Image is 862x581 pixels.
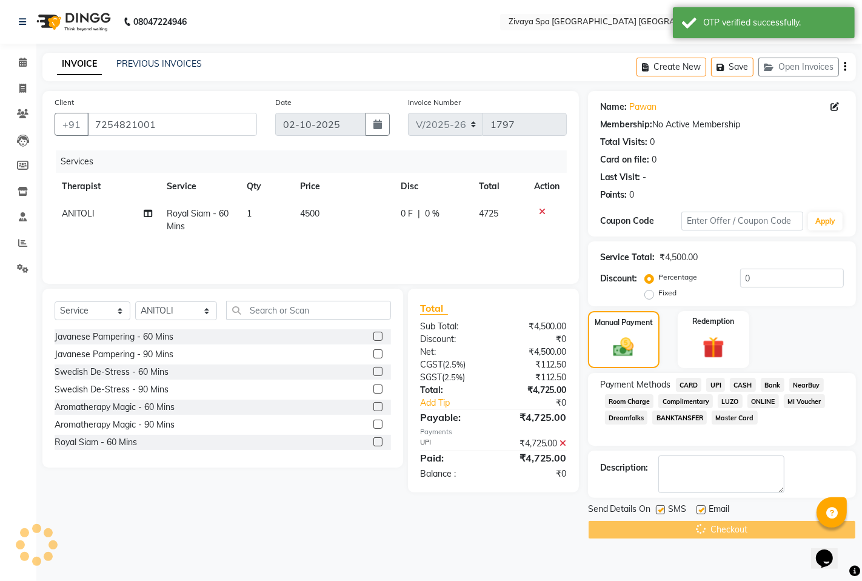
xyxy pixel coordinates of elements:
div: Coupon Code [600,215,681,227]
div: Balance : [411,468,493,480]
input: Enter Offer / Coupon Code [681,212,803,230]
span: Room Charge [605,394,654,408]
label: Percentage [659,272,698,283]
div: ₹4,725.00 [493,384,576,397]
div: Aromatherapy Magic - 90 Mins [55,418,175,431]
div: Services [56,150,576,173]
label: Client [55,97,74,108]
b: 08047224946 [133,5,187,39]
div: ₹4,725.00 [493,437,576,450]
span: 1 [247,208,252,219]
span: CARD [676,378,702,392]
span: NearBuy [789,378,824,392]
span: SGST [420,372,442,383]
span: CGST [420,359,443,370]
div: ₹0 [493,333,576,346]
th: Service [159,173,239,200]
div: ₹112.50 [493,371,576,384]
div: OTP verified successfully. [703,16,846,29]
iframe: chat widget [811,532,850,569]
a: Add Tip [411,397,507,409]
span: ONLINE [747,394,779,408]
img: _cash.svg [607,335,641,359]
th: Therapist [55,173,159,200]
div: ( ) [411,358,493,371]
th: Action [527,173,567,200]
span: Master Card [712,411,758,425]
div: Javanese Pampering - 90 Mins [55,348,173,361]
span: Total [420,302,448,315]
div: Net: [411,346,493,358]
div: - [643,171,647,184]
span: Email [709,503,730,518]
a: INVOICE [57,53,102,75]
span: 0 F [401,207,413,220]
span: BANKTANSFER [652,411,707,425]
div: Paid: [411,451,493,465]
span: | [418,207,420,220]
input: Search or Scan [226,301,391,320]
span: 4500 [300,208,319,219]
span: Dreamfolks [605,411,648,425]
label: Manual Payment [595,317,653,328]
a: Pawan [630,101,657,113]
div: Royal Siam - 60 Mins [55,436,137,449]
button: Open Invoices [758,58,839,76]
div: 0 [630,189,635,201]
div: Javanese Pampering - 60 Mins [55,331,173,343]
div: ( ) [411,371,493,384]
span: Complimentary [658,394,713,408]
div: Membership: [600,118,653,131]
a: PREVIOUS INVOICES [116,58,202,69]
img: _gift.svg [696,334,732,361]
label: Date [275,97,292,108]
span: Bank [761,378,784,392]
div: Name: [600,101,627,113]
label: Redemption [692,316,734,327]
div: Description: [600,462,649,474]
span: 2.5% [444,372,463,382]
th: Price [293,173,393,200]
div: Swedish De-Stress - 60 Mins [55,366,169,378]
th: Disc [393,173,472,200]
div: No Active Membership [600,118,844,131]
button: Create New [636,58,706,76]
label: Fixed [659,287,677,298]
div: ₹4,500.00 [493,346,576,358]
div: Total Visits: [600,136,648,149]
input: Search by Name/Mobile/Email/Code [87,113,257,136]
div: Aromatherapy Magic - 60 Mins [55,401,175,414]
span: 2.5% [445,360,463,369]
div: Sub Total: [411,320,493,333]
div: Discount: [411,333,493,346]
div: ₹0 [507,397,575,409]
th: Qty [239,173,293,200]
div: Last Visit: [600,171,641,184]
button: Apply [808,212,843,230]
div: Card on file: [600,153,650,166]
div: ₹4,725.00 [493,451,576,465]
span: UPI [706,378,725,392]
div: Service Total: [600,251,655,264]
div: Points: [600,189,627,201]
span: ANITOLI [62,208,95,219]
span: MI Voucher [784,394,825,408]
div: ₹4,725.00 [493,410,576,425]
div: 0 [652,153,657,166]
div: Swedish De-Stress - 90 Mins [55,383,169,396]
span: Send Details On [588,503,651,518]
th: Total [472,173,527,200]
div: Payable: [411,410,493,425]
img: logo [31,5,114,39]
span: LUZO [718,394,743,408]
div: UPI [411,437,493,450]
span: 0 % [425,207,439,220]
div: Payments [420,427,567,437]
button: Save [711,58,753,76]
div: ₹112.50 [493,358,576,371]
div: 0 [650,136,655,149]
span: 4725 [479,208,499,219]
span: SMS [669,503,687,518]
span: Royal Siam - 60 Mins [167,208,229,232]
span: CASH [730,378,756,392]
